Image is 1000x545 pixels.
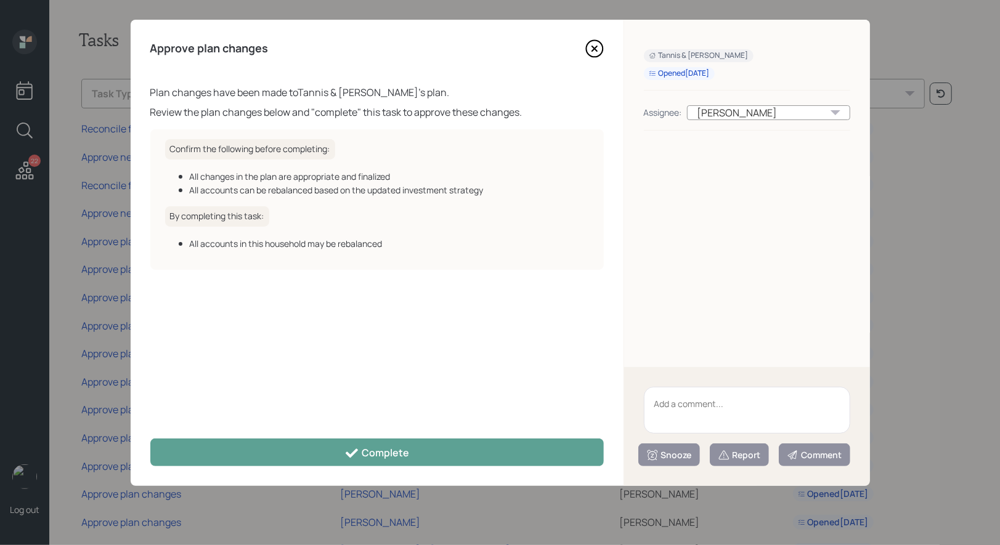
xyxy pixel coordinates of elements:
button: Snooze [638,443,700,466]
div: Tannis & [PERSON_NAME] [649,50,749,61]
h6: Confirm the following before completing: [165,139,335,159]
div: Opened [DATE] [649,68,710,79]
div: Plan changes have been made to Tannis & [PERSON_NAME] 's plan. [150,85,604,100]
div: [PERSON_NAME] [687,105,850,120]
button: Report [710,443,769,466]
div: Comment [787,449,842,461]
div: All changes in the plan are appropriate and finalized [190,170,589,183]
div: Snooze [646,449,692,461]
div: Review the plan changes below and "complete" this task to approve these changes. [150,105,604,119]
div: Assignee: [644,106,682,119]
div: All accounts can be rebalanced based on the updated investment strategy [190,184,589,196]
h4: Approve plan changes [150,42,269,55]
button: Comment [779,443,850,466]
h6: By completing this task: [165,206,269,227]
div: Report [718,449,761,461]
button: Complete [150,438,604,466]
div: Complete [344,446,409,461]
div: All accounts in this household may be rebalanced [190,237,589,250]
